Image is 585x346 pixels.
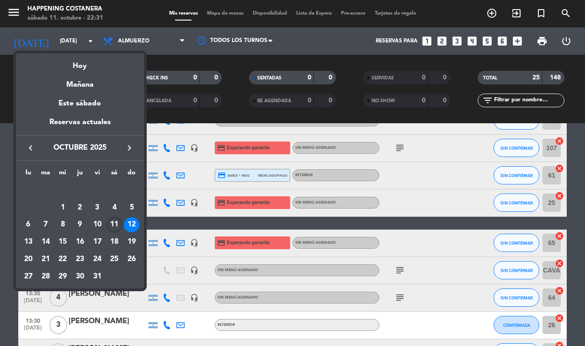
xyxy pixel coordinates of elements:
td: 21 de octubre de 2025 [37,251,54,268]
th: martes [37,168,54,182]
div: 18 [106,234,122,250]
div: 11 [106,217,122,233]
div: 29 [55,269,70,284]
div: Este sábado [16,91,144,116]
i: keyboard_arrow_left [25,142,36,153]
td: 25 de octubre de 2025 [106,251,123,268]
div: 21 [38,252,53,267]
span: octubre 2025 [39,142,121,154]
td: 26 de octubre de 2025 [123,251,140,268]
div: 20 [21,252,36,267]
div: 6 [21,217,36,233]
div: 30 [72,269,88,284]
td: 16 de octubre de 2025 [71,233,89,251]
div: 23 [72,252,88,267]
td: 24 de octubre de 2025 [89,251,106,268]
div: 24 [90,252,105,267]
i: keyboard_arrow_right [124,142,135,153]
div: 4 [106,200,122,215]
div: 9 [72,217,88,233]
td: 19 de octubre de 2025 [123,233,140,251]
td: 30 de octubre de 2025 [71,268,89,285]
div: 16 [72,234,88,250]
div: Reservas actuales [16,116,144,135]
td: 6 de octubre de 2025 [20,216,37,234]
td: 28 de octubre de 2025 [37,268,54,285]
td: 9 de octubre de 2025 [71,216,89,234]
th: viernes [89,168,106,182]
td: 18 de octubre de 2025 [106,233,123,251]
td: 22 de octubre de 2025 [54,251,71,268]
div: 17 [90,234,105,250]
td: 23 de octubre de 2025 [71,251,89,268]
th: lunes [20,168,37,182]
td: 2 de octubre de 2025 [71,199,89,216]
th: miércoles [54,168,71,182]
td: 27 de octubre de 2025 [20,268,37,285]
div: 3 [90,200,105,215]
td: 20 de octubre de 2025 [20,251,37,268]
td: 13 de octubre de 2025 [20,233,37,251]
div: Mañana [16,72,144,91]
button: keyboard_arrow_left [22,142,39,154]
div: 10 [90,217,105,233]
th: domingo [123,168,140,182]
td: 10 de octubre de 2025 [89,216,106,234]
th: sábado [106,168,123,182]
div: 27 [21,269,36,284]
td: 4 de octubre de 2025 [106,199,123,216]
div: 31 [90,269,105,284]
td: 5 de octubre de 2025 [123,199,140,216]
td: 8 de octubre de 2025 [54,216,71,234]
div: 12 [124,217,139,233]
td: 7 de octubre de 2025 [37,216,54,234]
div: 2 [72,200,88,215]
td: OCT. [20,182,140,199]
div: 26 [124,252,139,267]
div: 19 [124,234,139,250]
td: 1 de octubre de 2025 [54,199,71,216]
div: 15 [55,234,70,250]
td: 15 de octubre de 2025 [54,233,71,251]
td: 31 de octubre de 2025 [89,268,106,285]
td: 3 de octubre de 2025 [89,199,106,216]
div: 22 [55,252,70,267]
td: 12 de octubre de 2025 [123,216,140,234]
button: keyboard_arrow_right [121,142,138,154]
td: 17 de octubre de 2025 [89,233,106,251]
div: 25 [106,252,122,267]
td: 29 de octubre de 2025 [54,268,71,285]
div: 1 [55,200,70,215]
div: Hoy [16,53,144,72]
td: 11 de octubre de 2025 [106,216,123,234]
div: 13 [21,234,36,250]
div: 14 [38,234,53,250]
div: 7 [38,217,53,233]
div: 8 [55,217,70,233]
th: jueves [71,168,89,182]
div: 28 [38,269,53,284]
td: 14 de octubre de 2025 [37,233,54,251]
div: 5 [124,200,139,215]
